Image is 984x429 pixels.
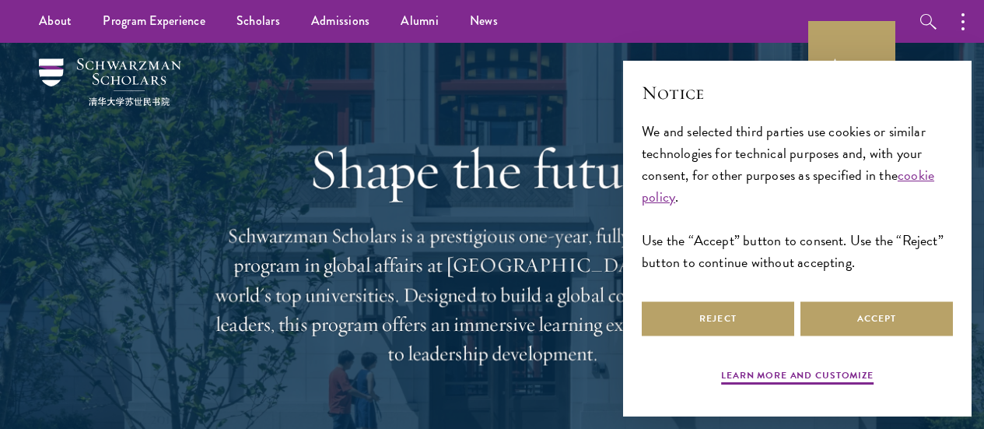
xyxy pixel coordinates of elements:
button: Reject [642,301,794,336]
a: Apply [808,21,895,108]
p: Schwarzman Scholars is a prestigious one-year, fully funded master’s program in global affairs at... [212,221,772,369]
img: Schwarzman Scholars [39,58,181,106]
button: Learn more and customize [721,368,874,387]
h1: Shape the future. [212,136,772,202]
h2: Notice [642,79,953,106]
button: Accept [800,301,953,336]
a: cookie policy [642,164,934,207]
div: We and selected third parties use cookies or similar technologies for technical purposes and, wit... [642,121,953,274]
